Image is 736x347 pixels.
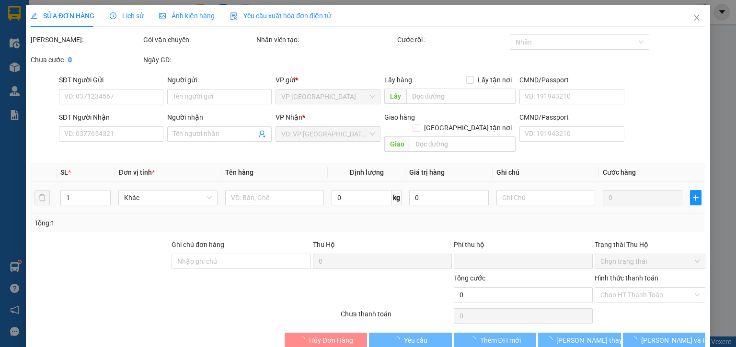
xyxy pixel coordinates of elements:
[603,190,682,205] input: 0
[281,90,374,104] span: VP Sài Gòn
[230,12,331,20] span: Yêu cầu xuất hóa đơn điện tử
[5,41,66,72] li: VP VP [GEOGRAPHIC_DATA]
[392,190,402,205] span: kg
[340,309,452,325] div: Chưa thanh toán
[68,56,72,64] b: 0
[384,89,406,104] span: Lấy
[118,168,154,176] span: Đơn vị tính
[276,113,302,121] span: VP Nhận
[384,113,414,121] span: Giao hàng
[66,41,127,62] li: VP VP Buôn Mê Thuột
[600,254,700,269] span: Chọn trạng thái
[474,75,516,85] span: Lấy tận nơi
[631,336,641,343] span: loading
[409,168,445,176] span: Giá trị hàng
[690,194,701,201] span: plus
[683,5,710,32] button: Close
[31,12,94,20] span: SỬA ĐƠN HÀNG
[60,168,68,176] span: SL
[393,336,404,343] span: loading
[519,75,624,85] div: CMND/Passport
[225,168,253,176] span: Tên hàng
[556,335,633,346] span: [PERSON_NAME] thay đổi
[167,75,272,85] div: Người gửi
[110,12,116,19] span: clock-circle
[66,64,73,70] span: environment
[603,168,636,176] span: Cước hàng
[546,336,556,343] span: loading
[469,336,480,343] span: loading
[143,55,254,65] div: Ngày GD:
[256,34,395,45] div: Nhân viên tạo:
[519,112,624,123] div: CMND/Passport
[693,14,701,22] span: close
[31,55,141,65] div: Chưa cước :
[690,190,701,205] button: plus
[349,168,383,176] span: Định lượng
[406,89,516,104] input: Dọc đường
[31,12,37,19] span: edit
[124,190,211,205] span: Khác
[409,136,516,152] input: Dọc đường
[404,335,427,346] span: Yêu cầu
[420,123,516,133] span: [GEOGRAPHIC_DATA] tận nơi
[384,136,409,152] span: Giao
[159,12,166,19] span: picture
[493,163,599,182] th: Ghi chú
[31,34,141,45] div: [PERSON_NAME]:
[312,241,334,248] span: Thu Hộ
[595,239,705,250] div: Trạng thái Thu Hộ
[397,34,508,45] div: Cước rồi :
[34,190,50,205] button: delete
[167,112,272,123] div: Người nhận
[230,12,238,20] img: icon
[59,75,163,85] div: SĐT Người Gửi
[595,274,658,282] label: Hình thức thanh toán
[110,12,144,20] span: Lịch sử
[59,112,163,123] div: SĐT Người Nhận
[454,274,485,282] span: Tổng cước
[159,12,215,20] span: Ảnh kiện hàng
[5,5,139,23] li: [PERSON_NAME]
[496,190,595,205] input: Ghi Chú
[258,130,266,138] span: user-add
[34,218,285,228] div: Tổng: 1
[172,254,310,269] input: Ghi chú đơn hàng
[641,335,708,346] span: [PERSON_NAME] và In
[480,335,520,346] span: Thêm ĐH mới
[299,336,309,343] span: loading
[172,241,224,248] label: Ghi chú đơn hàng
[143,34,254,45] div: Gói vận chuyển:
[276,75,380,85] div: VP gửi
[454,239,593,254] div: Phí thu hộ
[309,335,353,346] span: Hủy Đơn Hàng
[384,76,412,84] span: Lấy hàng
[225,190,324,205] input: VD: Bàn, Ghế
